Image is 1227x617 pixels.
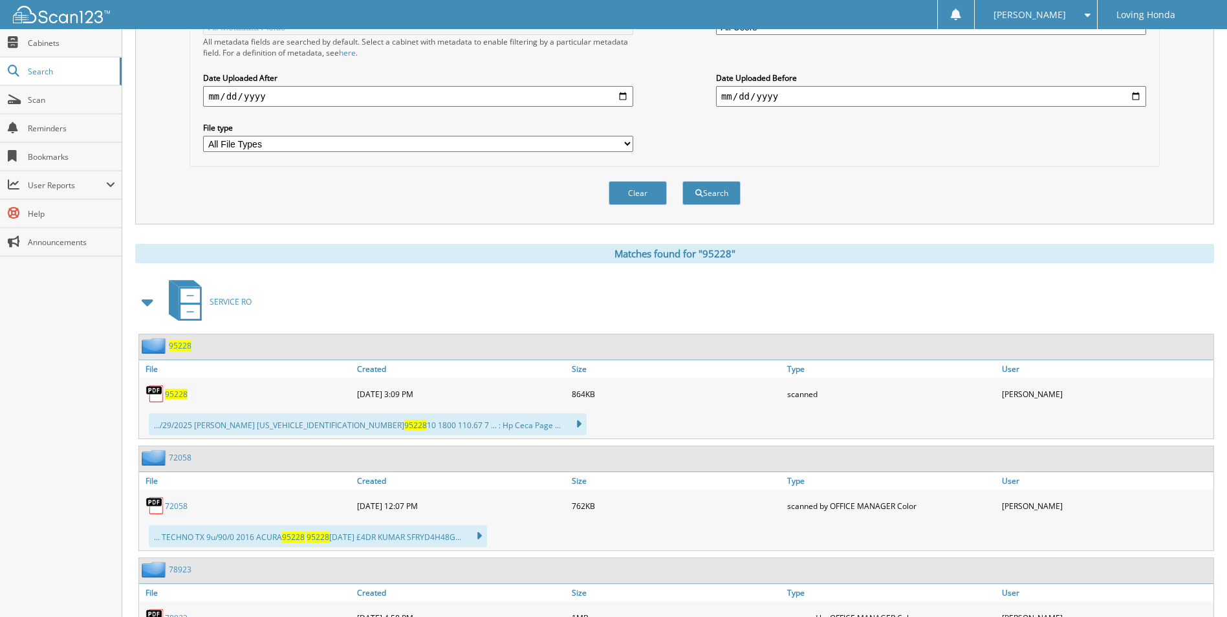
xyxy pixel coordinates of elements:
img: folder2.png [142,449,169,466]
div: .../29/2025 [PERSON_NAME] [US_VEHICLE_IDENTIFICATION_NUMBER] 10 1800 110.67 7 ... : Hp Ceca Page ... [149,413,587,435]
input: end [716,86,1146,107]
a: Type [784,360,999,378]
div: Matches found for "95228" [135,244,1214,263]
img: PDF.png [146,496,165,515]
span: Scan [28,94,115,105]
a: User [999,360,1213,378]
span: 95228 [307,532,329,543]
a: 78923 [169,564,191,575]
div: [DATE] 3:09 PM [354,381,569,407]
span: Help [28,208,115,219]
a: Created [354,360,569,378]
span: Search [28,66,113,77]
img: folder2.png [142,338,169,354]
span: SERVICE RO [210,296,252,307]
a: Size [569,472,783,490]
span: 95228 [282,532,305,543]
span: [PERSON_NAME] [994,11,1066,19]
a: File [139,472,354,490]
img: PDF.png [146,384,165,404]
div: 762KB [569,493,783,519]
div: [PERSON_NAME] [999,493,1213,519]
label: File type [203,122,633,133]
a: SERVICE RO [161,276,252,327]
div: ... TECHNO TX 9u/90/0 2016 ACURA [DATE] £4DR KUMAR SFRYD4H48G... [149,525,487,547]
label: Date Uploaded After [203,72,633,83]
input: start [203,86,633,107]
a: 72058 [165,501,188,512]
a: Created [354,472,569,490]
a: Type [784,584,999,601]
span: Cabinets [28,38,115,49]
button: Clear [609,181,667,205]
a: 95228 [169,340,191,351]
a: Created [354,584,569,601]
a: Size [569,360,783,378]
a: 72058 [169,452,191,463]
img: scan123-logo-white.svg [13,6,110,23]
div: scanned [784,381,999,407]
div: 864KB [569,381,783,407]
a: Type [784,472,999,490]
a: here [339,47,356,58]
span: Bookmarks [28,151,115,162]
span: Loving Honda [1116,11,1175,19]
div: scanned by OFFICE MANAGER Color [784,493,999,519]
label: Date Uploaded Before [716,72,1146,83]
span: 95228 [404,420,427,431]
span: Announcements [28,237,115,248]
a: 95228 [165,389,188,400]
img: folder2.png [142,561,169,578]
iframe: Chat Widget [1162,555,1227,617]
a: Size [569,584,783,601]
button: Search [682,181,741,205]
a: User [999,472,1213,490]
a: File [139,584,354,601]
span: User Reports [28,180,106,191]
div: All metadata fields are searched by default. Select a cabinet with metadata to enable filtering b... [203,36,633,58]
div: [DATE] 12:07 PM [354,493,569,519]
a: File [139,360,354,378]
div: [PERSON_NAME] [999,381,1213,407]
span: Reminders [28,123,115,134]
a: User [999,584,1213,601]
